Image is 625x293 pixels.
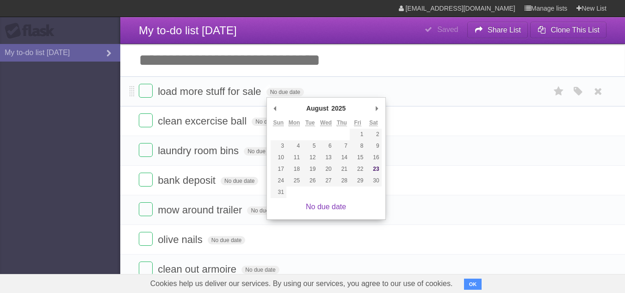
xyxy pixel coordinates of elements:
label: Done [139,262,153,275]
span: clean excercise ball [158,115,249,127]
div: 2025 [330,101,347,115]
label: Done [139,143,153,157]
button: 13 [318,152,334,163]
span: clean out armoire [158,263,239,275]
button: 28 [334,175,350,187]
span: Cookies help us deliver our services. By using our services, you agree to our use of cookies. [141,274,462,293]
button: 12 [302,152,318,163]
span: olive nails [158,234,205,245]
label: Done [139,232,153,246]
span: No due date [266,88,304,96]
button: 11 [286,152,302,163]
button: 27 [318,175,334,187]
label: Done [139,84,153,98]
button: 10 [271,152,286,163]
button: 18 [286,163,302,175]
button: Clone This List [530,22,606,38]
button: 15 [350,152,365,163]
button: Share List [467,22,528,38]
span: No due date [208,236,245,244]
span: load more stuff for sale [158,86,263,97]
button: 21 [334,163,350,175]
abbr: Friday [354,119,361,126]
span: No due date [247,206,285,215]
span: No due date [244,147,281,156]
label: Done [139,173,153,187]
button: 19 [302,163,318,175]
button: 2 [365,129,381,140]
div: August [305,101,330,115]
abbr: Saturday [369,119,378,126]
button: 20 [318,163,334,175]
label: Done [139,202,153,216]
label: Star task [550,84,568,99]
button: 17 [271,163,286,175]
b: Share List [488,26,521,34]
button: 8 [350,140,365,152]
span: No due date [221,177,258,185]
button: 22 [350,163,365,175]
button: 3 [271,140,286,152]
button: Next Month [372,101,382,115]
span: No due date [241,266,279,274]
button: 26 [302,175,318,187]
abbr: Monday [289,119,300,126]
span: My to-do list [DATE] [139,24,237,37]
a: No due date [306,203,346,211]
div: Flask [5,23,60,39]
button: 9 [365,140,381,152]
button: Previous Month [271,101,280,115]
button: 16 [365,152,381,163]
button: 25 [286,175,302,187]
span: mow around trailer [158,204,244,216]
abbr: Sunday [273,119,284,126]
button: 24 [271,175,286,187]
button: 7 [334,140,350,152]
label: Done [139,113,153,127]
button: 1 [350,129,365,140]
b: Clone This List [551,26,600,34]
span: bank deposit [158,175,218,186]
abbr: Tuesday [305,119,315,126]
button: 31 [271,187,286,198]
button: 14 [334,152,350,163]
span: laundry room bins [158,145,241,156]
span: No due date [252,118,289,126]
b: Saved [437,25,458,33]
button: 4 [286,140,302,152]
button: 30 [365,175,381,187]
button: 5 [302,140,318,152]
button: 29 [350,175,365,187]
abbr: Thursday [337,119,347,126]
button: 6 [318,140,334,152]
abbr: Wednesday [320,119,332,126]
button: OK [464,279,482,290]
button: 23 [365,163,381,175]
